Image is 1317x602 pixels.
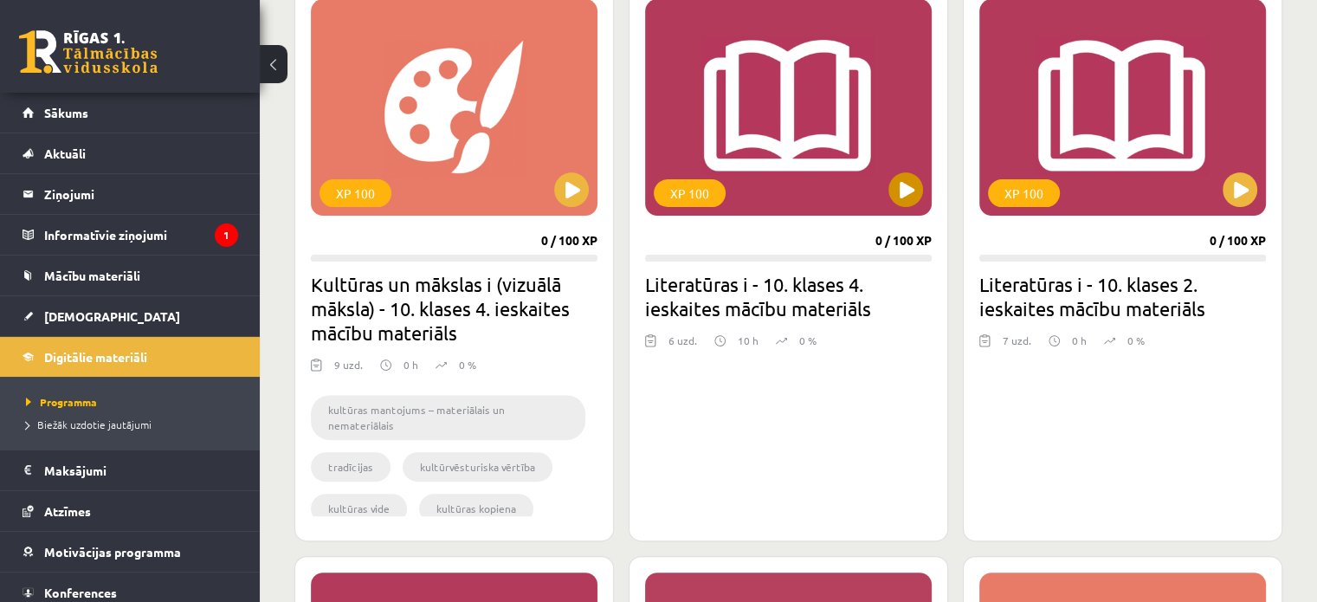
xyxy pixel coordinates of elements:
li: kultūrvēsturiska vērtība [403,452,552,482]
a: Digitālie materiāli [23,337,238,377]
div: XP 100 [320,179,391,207]
a: [DEMOGRAPHIC_DATA] [23,296,238,336]
span: Programma [26,395,97,409]
li: kultūras mantojums – materiālais un nemateriālais [311,395,585,440]
li: kultūras vide [311,494,407,523]
div: 6 uzd. [668,333,697,359]
a: Rīgas 1. Tālmācības vidusskola [19,30,158,74]
span: Motivācijas programma [44,544,181,560]
a: Sākums [23,93,238,133]
p: 0 % [799,333,817,348]
a: Atzīmes [23,491,238,531]
div: 7 uzd. [1003,333,1031,359]
span: Mācību materiāli [44,268,140,283]
li: kultūras kopiena [419,494,533,523]
a: Mācību materiāli [23,256,238,295]
a: Ziņojumi [23,174,238,214]
p: 10 h [738,333,759,348]
legend: Ziņojumi [44,174,238,214]
span: Aktuāli [44,146,86,161]
a: Programma [26,394,242,410]
p: 0 % [1127,333,1145,348]
div: XP 100 [988,179,1060,207]
a: Motivācijas programma [23,532,238,572]
a: Biežāk uzdotie jautājumi [26,417,242,432]
div: 9 uzd. [334,357,363,383]
a: Maksājumi [23,450,238,490]
a: Aktuāli [23,133,238,173]
span: Konferences [44,585,117,600]
div: XP 100 [654,179,726,207]
legend: Maksājumi [44,450,238,490]
h2: Literatūras i - 10. klases 4. ieskaites mācību materiāls [645,272,932,320]
h2: Kultūras un mākslas i (vizuālā māksla) - 10. klases 4. ieskaites mācību materiāls [311,272,597,345]
p: 0 % [459,357,476,372]
span: Sākums [44,105,88,120]
p: 0 h [1072,333,1087,348]
h2: Literatūras i - 10. klases 2. ieskaites mācību materiāls [979,272,1266,320]
a: Informatīvie ziņojumi1 [23,215,238,255]
legend: Informatīvie ziņojumi [44,215,238,255]
span: Atzīmes [44,503,91,519]
span: [DEMOGRAPHIC_DATA] [44,308,180,324]
li: tradīcijas [311,452,391,482]
span: Biežāk uzdotie jautājumi [26,418,152,431]
p: 0 h [403,357,418,372]
span: Digitālie materiāli [44,349,147,365]
i: 1 [215,223,238,247]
